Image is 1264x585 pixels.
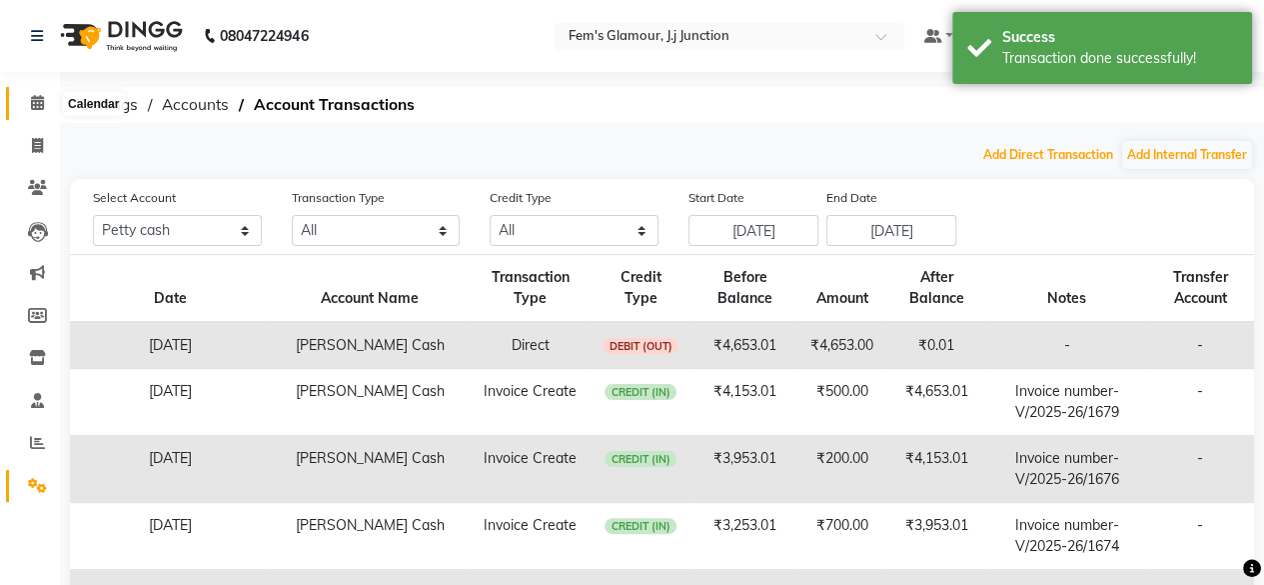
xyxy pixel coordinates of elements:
th: Before Balance [691,255,798,323]
td: [DATE] [70,436,270,503]
td: - [1146,436,1254,503]
div: Calendar [63,92,124,116]
span: CREDIT (IN) [605,518,676,534]
th: Transaction Type [470,255,591,323]
input: End Date [826,215,956,246]
th: Account Name [270,255,470,323]
td: Direct [470,322,591,369]
th: After Balance [885,255,987,323]
td: ₹4,153.01 [691,369,798,436]
td: Invoice number- V/2025-26/1676 [987,436,1146,503]
span: Accounts [152,87,239,123]
td: - [1146,322,1254,369]
td: ₹3,953.01 [691,436,798,503]
td: Invoice Create [470,503,591,570]
td: Invoice number- V/2025-26/1674 [987,503,1146,570]
span: DEBIT (OUT) [603,338,678,354]
td: Invoice Create [470,369,591,436]
td: [DATE] [70,369,270,436]
td: [DATE] [70,503,270,570]
td: ₹700.00 [798,503,885,570]
td: ₹4,653.00 [798,322,885,369]
button: Add Internal Transfer [1122,141,1252,169]
th: Transfer Account [1146,255,1254,323]
td: ₹3,953.01 [885,503,987,570]
div: Transaction done successfully! [1002,48,1237,69]
td: [DATE] [70,322,270,369]
td: Invoice number- V/2025-26/1679 [987,369,1146,436]
b: 08047224946 [220,8,308,64]
label: Start Date [688,189,744,207]
td: [PERSON_NAME] Cash [270,503,470,570]
td: [PERSON_NAME] Cash [270,436,470,503]
th: Notes [987,255,1146,323]
td: ₹4,653.01 [691,322,798,369]
label: Credit Type [490,189,552,207]
th: Credit Type [591,255,691,323]
td: ₹4,653.01 [885,369,987,436]
input: Start Date [688,215,818,246]
th: Date [70,255,270,323]
td: - [1146,503,1254,570]
th: Amount [798,255,885,323]
span: CREDIT (IN) [605,451,676,467]
img: logo [51,8,188,64]
label: End Date [826,189,877,207]
label: Select Account [93,189,176,207]
td: [PERSON_NAME] Cash [270,322,470,369]
label: Transaction Type [292,189,385,207]
td: Invoice Create [470,436,591,503]
div: Success [1002,27,1237,48]
td: - [987,322,1146,369]
td: ₹200.00 [798,436,885,503]
td: ₹3,253.01 [691,503,798,570]
td: ₹0.01 [885,322,987,369]
span: Account Transactions [244,87,425,123]
span: CREDIT (IN) [605,384,676,400]
td: ₹500.00 [798,369,885,436]
button: Add Direct Transaction [978,141,1118,169]
td: [PERSON_NAME] Cash [270,369,470,436]
td: ₹4,153.01 [885,436,987,503]
td: - [1146,369,1254,436]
